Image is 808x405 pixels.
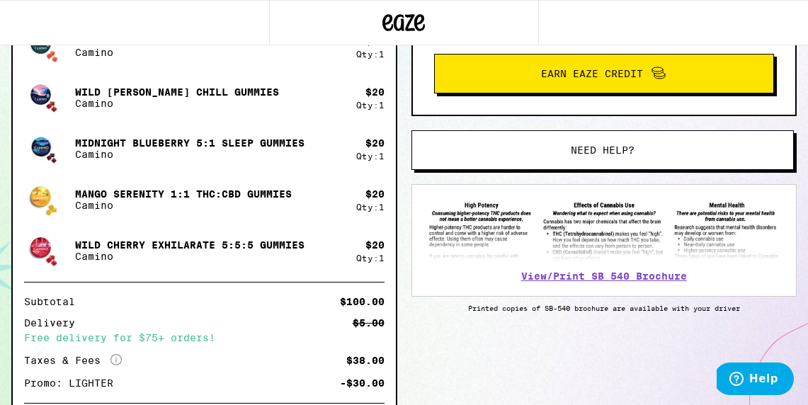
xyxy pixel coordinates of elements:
div: $ 20 [365,137,385,149]
div: $ 20 [365,86,385,98]
p: Midnight Blueberry 5:1 Sleep Gummies [75,137,305,149]
p: Camino [75,149,305,160]
div: $38.00 [346,355,385,365]
p: Camino [75,200,292,211]
span: Earn Eaze Credit [541,69,643,79]
div: Promo: LIGHTER [24,378,123,388]
img: Camino - Wild Cherry Exhilarate 5:5:5 Gummies [24,231,64,270]
div: Qty: 1 [356,50,385,59]
a: View/Print SB 540 Brochure [521,270,687,282]
img: Camino - Mango Serenity 1:1 THC:CBD Gummies [24,180,64,219]
img: SB 540 Brochure preview [426,199,783,261]
div: Qty: 1 [356,152,385,161]
div: Qty: 1 [356,253,385,263]
div: Free delivery for $75+ orders! [24,333,385,343]
p: Camino [75,47,285,58]
p: Wild Cherry Exhilarate 5:5:5 Gummies [75,239,305,251]
button: Need help? [411,130,795,170]
img: Camino - Watermelon Lemonade Bliss Gummies [24,27,64,67]
p: Wild [PERSON_NAME] Chill Gummies [75,86,279,98]
p: Mango Serenity 1:1 THC:CBD Gummies [75,188,292,200]
div: $100.00 [340,297,385,307]
img: Camino - Midnight Blueberry 5:1 Sleep Gummies [24,129,64,169]
div: Qty: 1 [356,101,385,110]
div: $ 20 [365,188,385,200]
span: Need help? [571,145,635,155]
div: Delivery [24,318,85,328]
div: -$30.00 [340,378,385,388]
p: Camino [75,98,279,109]
div: $ 20 [365,239,385,251]
div: Qty: 1 [356,202,385,212]
div: $5.00 [353,318,385,328]
button: Earn Eaze Credit [434,54,775,93]
div: Taxes & Fees [24,354,122,367]
p: Printed copies of SB-540 brochure are available with your driver [411,304,797,312]
img: Camino - Wild Berry Chill Gummies [24,78,64,118]
p: Camino [75,251,305,262]
iframe: Opens a widget where you can find more information [717,363,794,398]
div: Subtotal [24,297,85,307]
